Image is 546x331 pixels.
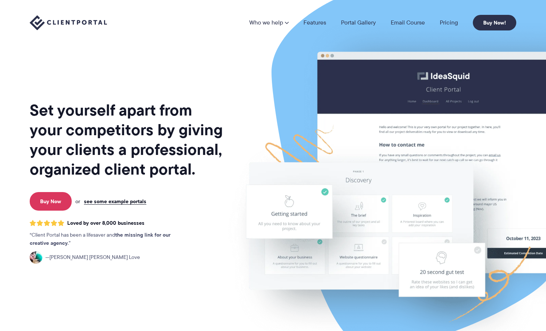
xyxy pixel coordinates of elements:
strong: the missing link for our creative agency [30,231,170,247]
a: Who we help [249,20,289,26]
h1: Set yourself apart from your competitors by giving your clients a professional, organized client ... [30,100,224,179]
a: Portal Gallery [341,20,376,26]
a: see some example portals [84,198,146,205]
p: Client Portal has been a lifesaver and . [30,231,186,247]
a: Buy Now! [473,15,516,30]
span: or [75,198,80,205]
span: Loved by over 8,000 businesses [67,220,144,226]
a: Pricing [440,20,458,26]
a: Email Course [391,20,425,26]
a: Features [303,20,326,26]
span: [PERSON_NAME] [PERSON_NAME] Love [45,253,140,262]
a: Buy Now [30,192,72,211]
